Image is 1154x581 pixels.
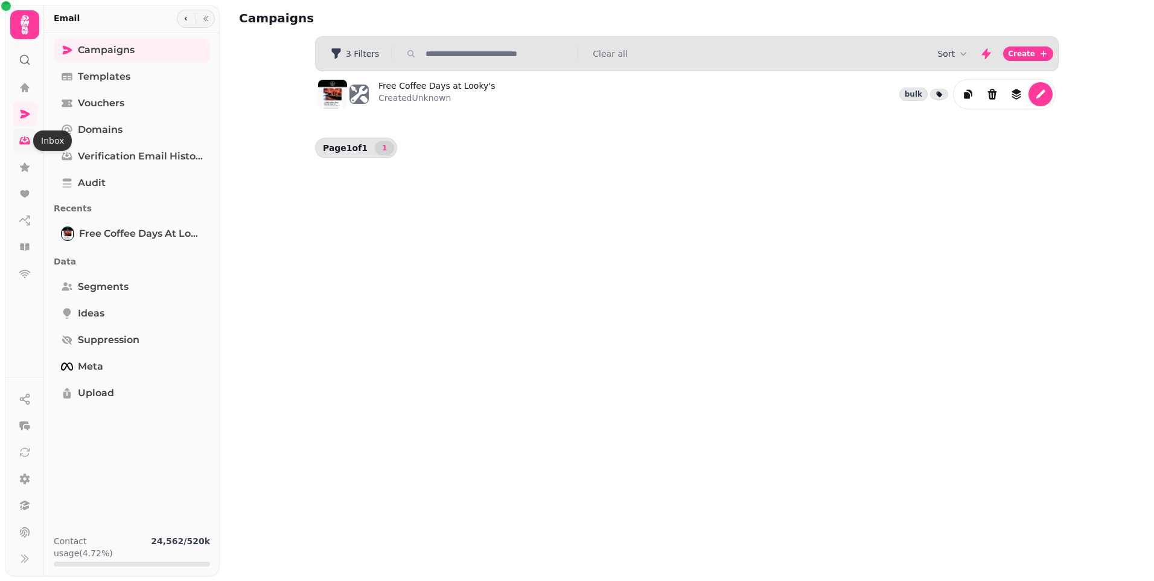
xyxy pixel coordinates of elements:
[378,80,495,109] a: Free Coffee Days at Looky'sCreatedUnknown
[1003,47,1053,61] button: Create
[78,386,114,400] span: Upload
[956,82,980,106] button: duplicate
[54,12,80,24] h2: Email
[78,69,130,84] span: Templates
[54,144,210,169] a: Verification email history
[380,144,389,152] span: 1
[378,92,495,104] p: Created Unknown
[78,123,123,137] span: Domains
[54,328,210,352] a: Suppression
[54,301,210,326] a: Ideas
[54,381,210,405] a: Upload
[318,80,347,109] img: aHR0cHM6Ly9zdGFtcGVkZS1zZXJ2aWNlLXByb2QtdGVtcGxhdGUtcHJldmlld3MuczMuZXUtd2VzdC0xLmFtYXpvbmF3cy5jb...
[151,536,210,546] b: 24,562 / 520k
[54,355,210,379] a: Meta
[54,197,210,219] p: Recents
[54,91,210,115] a: Vouchers
[980,82,1004,106] button: Delete
[62,228,73,240] img: Free Coffee Days at Looky's
[54,38,210,62] a: Campaigns
[78,43,135,57] span: Campaigns
[375,141,394,155] button: 1
[54,171,210,195] a: Audit
[54,65,210,89] a: Templates
[320,44,389,63] button: 3 Filters
[78,333,139,347] span: Suppression
[899,88,928,101] div: bulk
[78,176,106,190] span: Audit
[78,149,203,164] span: Verification email history
[54,118,210,142] a: Domains
[54,275,210,299] a: Segments
[78,359,103,374] span: Meta
[54,222,210,246] a: Free Coffee Days at Looky'sFree Coffee Days at Looky's
[78,280,129,294] span: Segments
[318,142,372,154] p: Page 1 of 1
[54,251,210,272] p: Data
[1008,50,1035,57] span: Create
[78,306,104,321] span: Ideas
[239,10,471,27] h2: Campaigns
[1004,82,1028,106] button: revisions
[79,226,203,241] span: Free Coffee Days at Looky's
[44,33,220,525] nav: Tabs
[1028,82,1053,106] button: edit
[78,96,124,111] span: Vouchers
[54,535,146,559] p: Contact usage (4.72%)
[937,48,969,60] button: Sort
[33,130,72,151] div: Inbox
[593,48,627,60] button: Clear all
[375,141,394,155] nav: Pagination
[346,50,379,58] span: 3 Filters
